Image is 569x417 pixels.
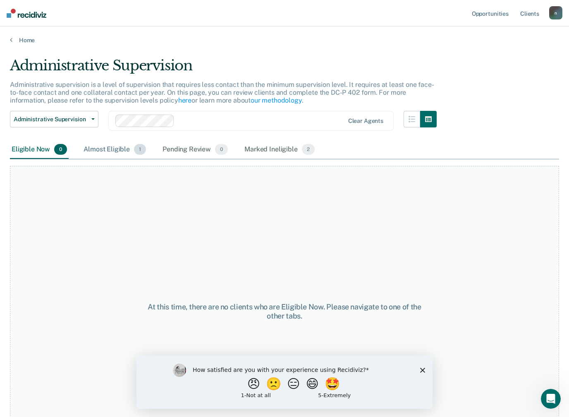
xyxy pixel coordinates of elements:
button: Administrative Supervision [10,111,98,127]
div: Marked Ineligible2 [243,141,316,159]
span: 0 [54,144,67,155]
iframe: Intercom live chat [541,389,561,409]
div: Administrative Supervision [10,57,437,81]
button: n [549,6,562,19]
p: Administrative supervision is a level of supervision that requires less contact than the minimum ... [10,81,434,104]
span: Administrative Supervision [14,116,88,123]
img: Recidiviz [7,9,46,18]
div: Eligible Now0 [10,141,69,159]
div: Pending Review0 [161,141,230,159]
span: 0 [215,144,228,155]
a: Home [10,36,559,44]
div: Almost Eligible1 [82,141,148,159]
div: At this time, there are no clients who are Eligible Now. Please navigate to one of the other tabs. [148,302,422,320]
iframe: Survey by Kim from Recidiviz [136,355,433,409]
a: here [178,96,191,104]
span: 1 [134,144,146,155]
a: our methodology [251,96,302,104]
div: Clear agents [348,117,383,125]
span: 2 [302,144,315,155]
